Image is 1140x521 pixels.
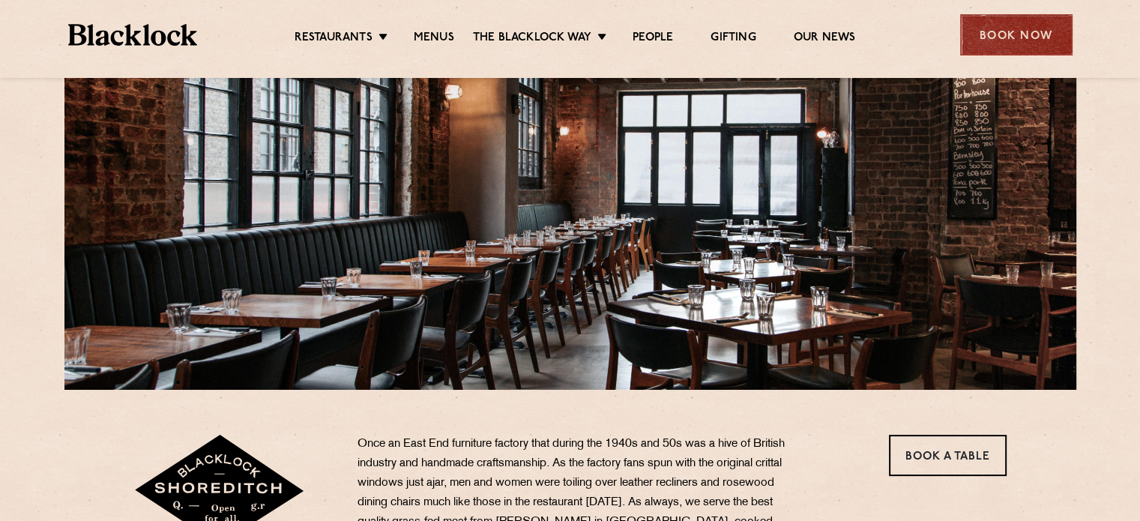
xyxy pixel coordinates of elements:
a: Gifting [711,31,756,47]
a: Menus [414,31,454,47]
div: Book Now [960,14,1073,55]
a: The Blacklock Way [473,31,591,47]
a: Restaurants [295,31,373,47]
a: Our News [794,31,856,47]
a: Book a Table [889,435,1007,476]
a: People [633,31,673,47]
img: BL_Textured_Logo-footer-cropped.svg [68,24,198,46]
